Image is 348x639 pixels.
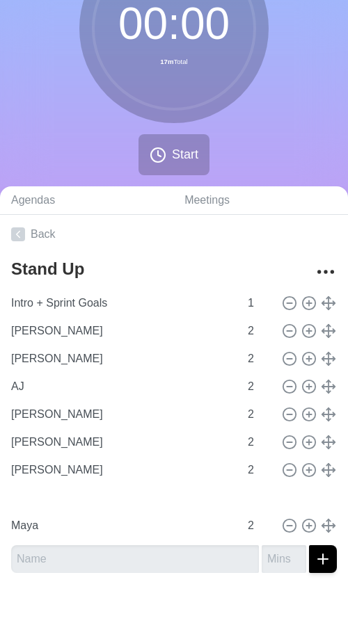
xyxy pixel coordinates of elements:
button: More [312,258,340,286]
input: Mins [242,289,276,317]
input: Mins [242,456,276,484]
input: Name [6,373,239,401]
input: Name [11,545,259,573]
input: Name [6,512,239,540]
input: Mins [242,512,276,540]
input: Name [6,428,239,456]
input: Mins [262,545,306,573]
input: Name [6,289,239,317]
span: Start [172,145,198,164]
input: Mins [242,428,276,456]
button: Start [139,134,209,175]
input: Mins [242,345,276,373]
a: Meetings [173,186,348,215]
input: Name [6,317,239,345]
input: Name [6,456,239,484]
input: Mins [242,373,276,401]
input: Name [6,401,239,428]
input: Name [6,345,239,373]
input: Mins [242,401,276,428]
input: Mins [242,317,276,345]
